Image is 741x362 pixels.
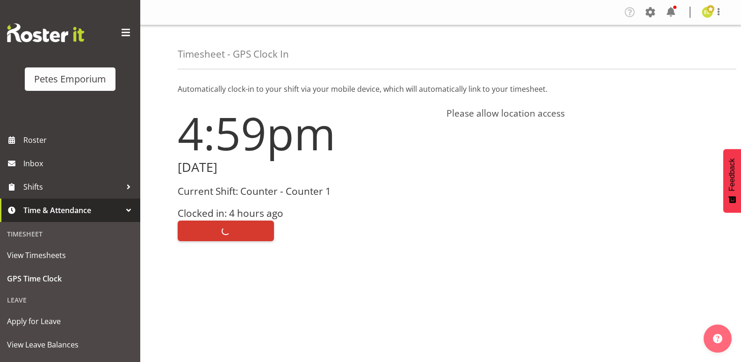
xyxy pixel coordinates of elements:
[23,203,122,217] span: Time & Attendance
[178,160,435,175] h2: [DATE]
[178,208,435,219] h3: Clocked in: 4 hours ago
[178,186,435,197] h3: Current Shift: Counter - Counter 1
[2,224,138,244] div: Timesheet
[702,7,713,18] img: emma-croft7499.jpg
[2,333,138,356] a: View Leave Balances
[23,133,136,147] span: Roster
[2,310,138,333] a: Apply for Leave
[446,108,704,119] h4: Please allow location access
[34,72,106,86] div: Petes Emporium
[178,83,704,95] p: Automatically clock-in to your shift via your mobile device, which will automatically link to you...
[723,149,741,213] button: Feedback - Show survey
[178,49,289,59] h4: Timesheet - GPS Clock In
[23,156,136,170] span: Inbox
[7,23,84,42] img: Rosterit website logo
[7,248,133,262] span: View Timesheets
[728,158,736,191] span: Feedback
[178,108,435,158] h1: 4:59pm
[7,338,133,352] span: View Leave Balances
[7,272,133,286] span: GPS Time Clock
[2,290,138,310] div: Leave
[2,244,138,267] a: View Timesheets
[7,314,133,328] span: Apply for Leave
[23,180,122,194] span: Shifts
[713,334,722,343] img: help-xxl-2.png
[2,267,138,290] a: GPS Time Clock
